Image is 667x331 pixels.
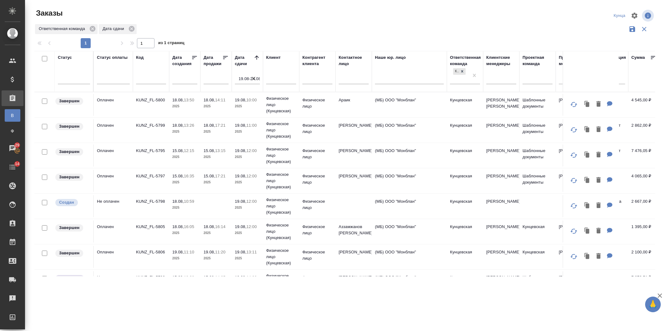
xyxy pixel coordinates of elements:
div: Выставляет КМ при направлении счета или после выполнения всех работ/сдачи заказа клиенту. Окончат... [55,249,90,257]
span: Заказы [34,8,63,18]
div: Выставляет КМ при направлении счета или после выполнения всех работ/сдачи заказа клиенту. Окончат... [55,122,90,131]
span: 🙏 [648,298,658,311]
div: Выставляет КМ при направлении счета или после выполнения всех работ/сдачи заказа клиенту. Окончат... [55,148,90,156]
p: KUNZ_FL-5800 [136,97,166,103]
p: 2025 [235,103,260,109]
p: Завершен [59,123,79,130]
td: Шаблонные документы [519,145,556,166]
p: 19.08, [235,98,246,102]
td: [PERSON_NAME] [556,145,592,166]
button: Обновить [566,249,581,264]
p: 15.08, [172,148,184,153]
p: Физическое лицо (Кунцевская) [266,197,296,216]
td: Кунцевская [447,271,483,293]
p: 14:11 [215,98,225,102]
td: Араик [336,94,372,116]
div: split button [612,11,627,21]
p: 18.08, [204,98,215,102]
p: 14:05 [215,275,225,280]
td: (МБ) ООО "Монблан" [372,246,447,268]
p: 11:10 [184,250,194,254]
p: Физическое лицо [302,97,332,109]
div: Проектные менеджеры [559,54,589,67]
td: [PERSON_NAME] [336,170,372,192]
div: Дата сдачи [235,54,254,67]
p: 19.08, [235,250,246,254]
button: Удалить [593,98,604,111]
div: Выставляется автоматически при создании заказа [55,198,90,207]
td: [PERSON_NAME] [336,271,372,293]
p: Дата сдачи [103,26,126,32]
p: Выполнен [59,275,80,282]
td: Кунцевская [447,119,483,141]
p: 2025 [172,179,197,186]
div: Сумма [631,54,645,61]
td: Кунцевская [447,145,483,166]
p: 16:05 [184,224,194,229]
p: 2025 [204,255,229,262]
p: 10:00 [246,98,257,102]
td: 2 862,00 ₽ [628,119,659,141]
button: Обновить [566,97,581,112]
p: 13:15 [215,148,225,153]
td: (МБ) ООО "Монблан" [372,145,447,166]
p: 18.08, [172,123,184,128]
p: 16:14 [215,224,225,229]
p: 2025 [172,255,197,262]
button: Удалить [593,174,604,187]
p: Физическое лицо (Кунцевская) [266,121,296,140]
td: Кунцевская [447,94,483,116]
a: В [5,109,20,122]
p: 2025 [172,230,197,236]
div: Выставляет ПМ после сдачи и проведения начислений. Последний этап для ПМа [55,274,90,283]
p: 12:00 [246,148,257,153]
td: (МБ) ООО "Монблан" [372,170,447,192]
span: Посмотреть информацию [642,10,655,22]
td: [PERSON_NAME] [483,145,519,166]
span: из 1 страниц [158,39,184,48]
td: 4 545,00 ₽ [628,94,659,116]
td: [PERSON_NAME] [336,119,372,141]
td: [PERSON_NAME] [556,94,592,116]
td: Кунцевская [519,221,556,242]
td: [PERSON_NAME] [483,119,519,141]
p: 2025 [235,179,260,186]
td: [PERSON_NAME] [336,145,372,166]
span: Ф [8,128,17,134]
td: Оплачен [94,94,133,116]
p: 10:22 [184,275,194,280]
button: Клонировать [581,225,593,237]
div: Выставляет КМ при направлении счета или после выполнения всех работ/сдачи заказа клиенту. Окончат... [55,224,90,232]
div: Кунцевская [452,68,466,75]
p: 18.08, [172,224,184,229]
p: 19.08, [235,148,246,153]
span: 14 [11,161,23,167]
td: [PERSON_NAME] [556,246,592,268]
p: Физическое лицо [302,173,332,186]
td: Кунцевская [447,195,483,217]
td: Шаблонные документы [519,271,556,293]
td: [PERSON_NAME], [PERSON_NAME] [483,94,519,116]
p: 2025 [172,129,197,135]
p: 15.08, [204,275,215,280]
button: Сбросить фильтры [638,23,650,35]
div: Код [136,54,144,61]
td: [PERSON_NAME] [483,246,519,268]
button: Клонировать [581,149,593,161]
a: 14 [2,159,23,175]
p: 17:21 [215,123,225,128]
td: [PERSON_NAME] [483,170,519,192]
p: 18.08, [204,224,215,229]
div: Дата сдачи [99,24,137,34]
td: 4 065,00 ₽ [628,170,659,192]
button: Удалить [593,199,604,212]
button: Сохранить фильтры [626,23,638,35]
button: Клонировать [581,123,593,136]
p: 10:59 [184,199,194,204]
td: [PERSON_NAME] [336,246,372,268]
button: Обновить [566,173,581,188]
p: KUNZ_FL-5805 [136,224,166,230]
td: [PERSON_NAME] [556,119,592,141]
p: 2025 [235,255,260,262]
div: Ответственная команда [35,24,98,34]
